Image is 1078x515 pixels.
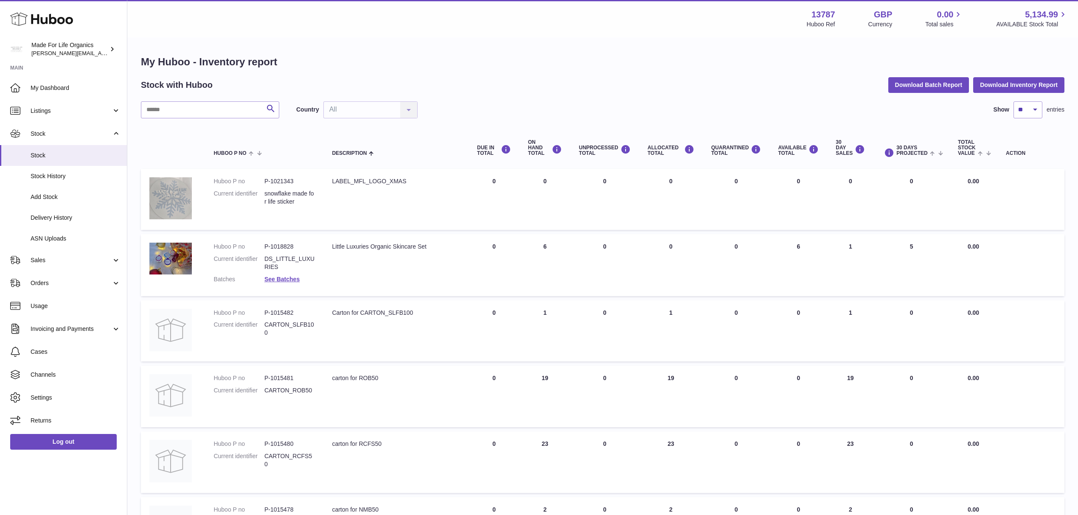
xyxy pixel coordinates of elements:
[264,255,315,271] dd: DS_LITTLE_LUXURIES
[735,309,738,316] span: 0
[735,440,738,447] span: 0
[519,169,570,230] td: 0
[570,300,639,362] td: 0
[570,234,639,296] td: 0
[264,506,315,514] dd: P-1015478
[332,440,460,448] div: carton for RCFS50
[735,506,738,513] span: 0
[213,177,264,185] dt: Huboo P no
[469,169,519,230] td: 0
[213,374,264,382] dt: Huboo P no
[10,43,23,56] img: geoff.winwood@madeforlifeorganics.com
[264,386,315,395] dd: CARTON_ROB50
[519,300,570,362] td: 1
[31,214,121,222] span: Delivery History
[827,431,873,493] td: 23
[264,440,315,448] dd: P-1015480
[769,431,827,493] td: 0
[735,375,738,381] span: 0
[570,169,639,230] td: 0
[332,243,460,251] div: Little Luxuries Organic Skincare Set
[807,20,835,28] div: Huboo Ref
[958,140,976,157] span: Total stock value
[149,440,192,482] img: product image
[896,145,927,156] span: 30 DAYS PROJECTED
[264,243,315,251] dd: P-1018828
[968,309,979,316] span: 0.00
[264,309,315,317] dd: P-1015482
[873,300,949,362] td: 0
[469,300,519,362] td: 0
[968,178,979,185] span: 0.00
[31,325,112,333] span: Invoicing and Payments
[477,145,511,156] div: DUE IN TOTAL
[968,506,979,513] span: 0.00
[811,9,835,20] strong: 13787
[735,243,738,250] span: 0
[332,151,367,156] span: Description
[570,431,639,493] td: 0
[31,348,121,356] span: Cases
[925,20,963,28] span: Total sales
[469,366,519,427] td: 0
[1006,151,1056,156] div: Action
[31,50,216,56] span: [PERSON_NAME][EMAIL_ADDRESS][PERSON_NAME][DOMAIN_NAME]
[836,140,865,157] div: 30 DAY SALES
[31,279,112,287] span: Orders
[968,375,979,381] span: 0.00
[141,55,1064,69] h1: My Huboo - Inventory report
[149,374,192,417] img: product image
[31,256,112,264] span: Sales
[925,9,963,28] a: 0.00 Total sales
[31,107,112,115] span: Listings
[31,302,121,310] span: Usage
[213,275,264,283] dt: Batches
[528,140,562,157] div: ON HAND Total
[888,77,969,92] button: Download Batch Report
[769,366,827,427] td: 0
[31,394,121,402] span: Settings
[213,190,264,206] dt: Current identifier
[31,84,121,92] span: My Dashboard
[579,145,631,156] div: UNPROCESSED Total
[873,431,949,493] td: 0
[996,9,1068,28] a: 5,134.99 AVAILABLE Stock Total
[1025,9,1058,20] span: 5,134.99
[264,177,315,185] dd: P-1021343
[31,371,121,379] span: Channels
[868,20,893,28] div: Currency
[639,234,703,296] td: 0
[31,193,121,201] span: Add Stock
[10,434,117,449] a: Log out
[968,440,979,447] span: 0.00
[639,366,703,427] td: 19
[639,431,703,493] td: 23
[332,374,460,382] div: carton for ROB50
[31,235,121,243] span: ASN Uploads
[973,77,1064,92] button: Download Inventory Report
[769,234,827,296] td: 6
[469,431,519,493] td: 0
[31,151,121,160] span: Stock
[570,366,639,427] td: 0
[332,309,460,317] div: Carton for CARTON_SLFB100
[31,417,121,425] span: Returns
[469,234,519,296] td: 0
[149,177,192,219] img: product image
[874,9,892,20] strong: GBP
[213,309,264,317] dt: Huboo P no
[31,172,121,180] span: Stock History
[213,506,264,514] dt: Huboo P no
[213,321,264,337] dt: Current identifier
[149,309,192,351] img: product image
[996,20,1068,28] span: AVAILABLE Stock Total
[264,190,315,206] dd: snowflake made for life sticker
[994,106,1009,114] label: Show
[519,431,570,493] td: 23
[711,145,761,156] div: QUARANTINED Total
[519,234,570,296] td: 6
[639,300,703,362] td: 1
[968,243,979,250] span: 0.00
[827,366,873,427] td: 19
[519,366,570,427] td: 19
